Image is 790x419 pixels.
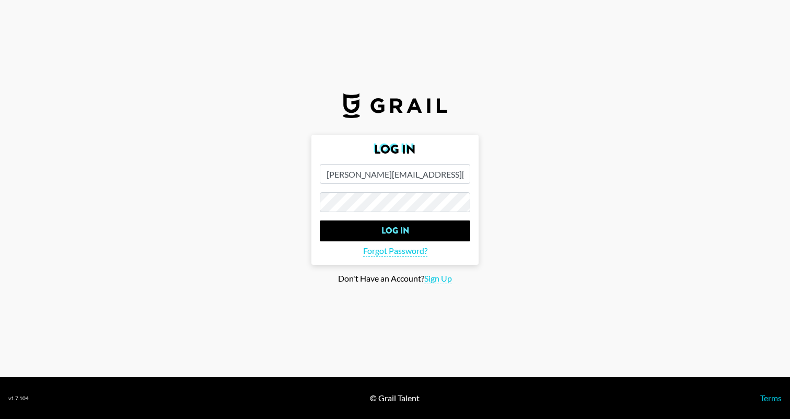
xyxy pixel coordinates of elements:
span: Sign Up [424,273,452,284]
div: Don't Have an Account? [8,273,782,284]
input: Email [320,164,470,184]
h2: Log In [320,143,470,156]
div: © Grail Talent [370,393,420,403]
div: v 1.7.104 [8,395,29,402]
input: Log In [320,220,470,241]
span: Forgot Password? [363,246,427,257]
img: Grail Talent Logo [343,93,447,118]
a: Terms [760,393,782,403]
